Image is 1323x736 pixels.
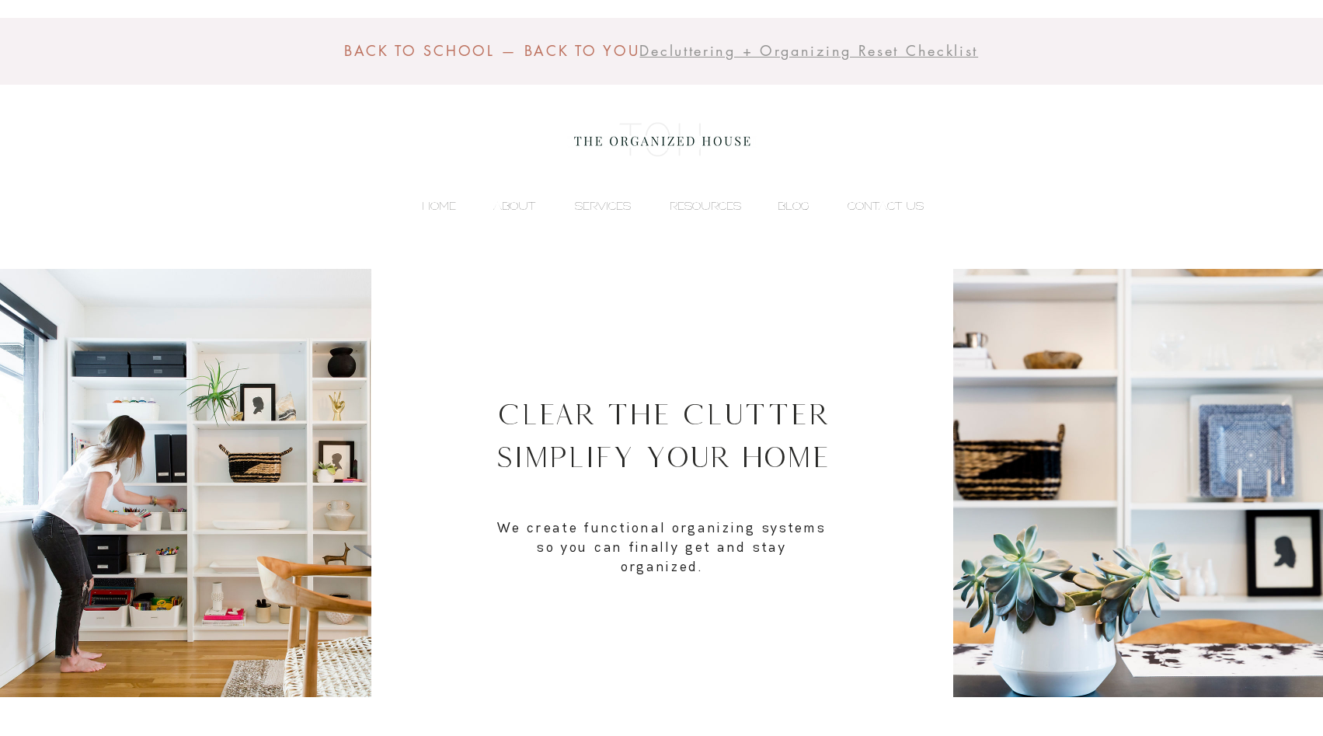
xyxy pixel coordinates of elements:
p: BLOG [770,194,817,218]
span: BACK TO SCHOOL — BACK TO YOU [344,41,640,60]
a: ABOUT [464,194,543,218]
a: SERVICES [543,194,639,218]
a: HOME [392,194,464,218]
a: RESOURCES [639,194,749,218]
p: We create functional organizing systems so you can finally get and stay organized. [495,518,829,577]
p: SERVICES [567,194,639,218]
a: Decluttering + Organizing Reset Checklist [639,42,978,60]
nav: Site [392,194,931,218]
span: Decluttering + Organizing Reset Checklist [639,41,978,60]
p: HOME [414,194,464,218]
img: the organized house [567,109,757,171]
p: CONTACT US [840,194,931,218]
a: BLOG [749,194,817,218]
a: CONTACT US [817,194,931,218]
p: RESOURCES [662,194,749,218]
p: ABOUT [486,194,543,218]
span: Clear The Clutter Simplify Your Home [496,397,830,474]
